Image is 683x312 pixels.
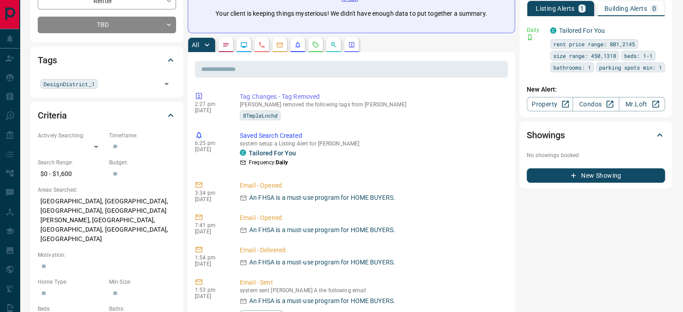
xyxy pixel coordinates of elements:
[240,92,504,101] p: Tag Changes - Tag Removed
[559,27,605,34] a: Tailored For You
[240,278,504,287] p: Email - Sent
[619,97,665,111] a: Mr.Loft
[240,287,504,294] p: system sent [PERSON_NAME] A the following email
[195,293,226,299] p: [DATE]
[216,9,487,18] p: Your client is keeping things mysterious! We didn't have enough data to put together a summary.
[240,141,504,147] p: system setup a Listing Alert for [PERSON_NAME]
[553,40,635,48] span: rent price range: 801,2145
[240,181,504,190] p: Email - Opened
[109,158,176,167] p: Budget:
[38,158,105,167] p: Search Range:
[240,246,504,255] p: Email - Delivered
[527,168,665,183] button: New Showing
[249,149,296,157] a: Tailored For You
[38,278,105,286] p: Home Type:
[195,229,226,235] p: [DATE]
[243,111,278,120] span: 8TmpleLnchd
[527,26,545,34] p: Daily
[38,108,67,123] h2: Criteria
[624,51,652,60] span: beds: 1-1
[527,97,573,111] a: Property
[240,213,504,223] p: Email - Opened
[527,85,665,94] p: New Alert:
[573,97,619,111] a: Condos
[249,193,395,202] p: An FHSA is a must-use program for HOME BUYERS.
[195,107,226,114] p: [DATE]
[195,222,226,229] p: 7:41 pm
[38,49,176,71] div: Tags
[527,34,533,40] svg: Push Notification Only
[652,5,656,12] p: 0
[240,101,504,108] p: [PERSON_NAME] removed the following tags from [PERSON_NAME]
[527,128,565,142] h2: Showings
[276,41,283,48] svg: Emails
[276,159,288,166] strong: Daily
[195,287,226,293] p: 1:53 pm
[195,140,226,146] p: 6:25 pm
[249,258,395,267] p: An FHSA is a must-use program for HOME BUYERS.
[192,42,199,48] p: All
[599,63,662,72] span: parking spots min: 1
[38,194,176,246] p: [GEOGRAPHIC_DATA], [GEOGRAPHIC_DATA], [GEOGRAPHIC_DATA], [GEOGRAPHIC_DATA][PERSON_NAME], [GEOGRAP...
[553,51,616,60] span: size range: 450,1318
[330,41,337,48] svg: Opportunities
[38,17,176,33] div: TBD
[240,149,246,156] div: condos.ca
[240,41,247,48] svg: Lead Browsing Activity
[294,41,301,48] svg: Listing Alerts
[222,41,229,48] svg: Notes
[38,132,105,140] p: Actively Searching:
[536,5,575,12] p: Listing Alerts
[249,158,288,167] p: Frequency:
[312,41,319,48] svg: Requests
[195,261,226,267] p: [DATE]
[553,63,591,72] span: bathrooms: 1
[249,225,395,235] p: An FHSA is a must-use program for HOME BUYERS.
[258,41,265,48] svg: Calls
[195,196,226,202] p: [DATE]
[44,79,95,88] span: DesignDistrict_1
[195,101,226,107] p: 2:27 pm
[527,151,665,159] p: No showings booked
[580,5,584,12] p: 1
[38,167,105,181] p: $0 - $1,600
[604,5,647,12] p: Building Alerts
[38,105,176,126] div: Criteria
[38,186,176,194] p: Areas Searched:
[109,132,176,140] p: Timeframe:
[550,27,556,34] div: condos.ca
[195,255,226,261] p: 1:54 pm
[527,124,665,146] div: Showings
[109,278,176,286] p: Min Size:
[348,41,355,48] svg: Agent Actions
[249,296,395,306] p: An FHSA is a must-use program for HOME BUYERS.
[160,78,173,90] button: Open
[195,146,226,153] p: [DATE]
[195,190,226,196] p: 3:34 pm
[240,131,504,141] p: Saved Search Created
[38,53,57,67] h2: Tags
[38,251,176,259] p: Motivation:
